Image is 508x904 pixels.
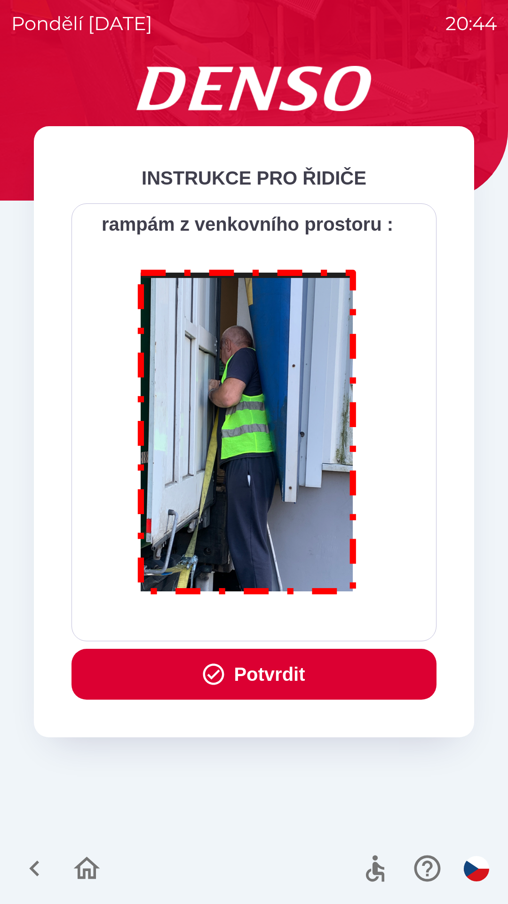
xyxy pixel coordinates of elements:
p: 20:44 [445,9,497,38]
img: Logo [34,66,474,111]
img: M8MNayrTL6gAAAABJRU5ErkJggg== [127,257,368,603]
div: INSTRUKCE PRO ŘIDIČE [71,164,437,192]
img: cs flag [464,856,489,881]
button: Potvrdit [71,649,437,700]
p: pondělí [DATE] [11,9,152,38]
